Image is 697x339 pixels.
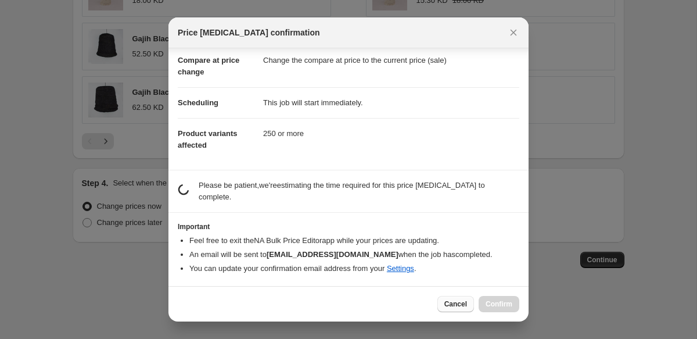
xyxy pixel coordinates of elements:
[444,299,467,309] span: Cancel
[263,87,519,118] dd: This job will start immediately.
[263,118,519,149] dd: 250 or more
[178,98,218,107] span: Scheduling
[267,250,398,259] b: [EMAIL_ADDRESS][DOMAIN_NAME]
[263,45,519,76] dd: Change the compare at price to the current price (sale)
[178,129,238,149] span: Product variants affected
[189,249,519,261] li: An email will be sent to when the job has completed .
[189,235,519,247] li: Feel free to exit the NA Bulk Price Editor app while your prices are updating.
[178,27,320,38] span: Price [MEDICAL_DATA] confirmation
[199,180,519,203] p: Please be patient, we're estimating the time required for this price [MEDICAL_DATA] to complete.
[178,56,239,76] span: Compare at price change
[437,296,474,312] button: Cancel
[505,24,522,41] button: Close
[178,222,519,231] h3: Important
[387,264,414,273] a: Settings
[189,263,519,274] li: You can update your confirmation email address from your .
